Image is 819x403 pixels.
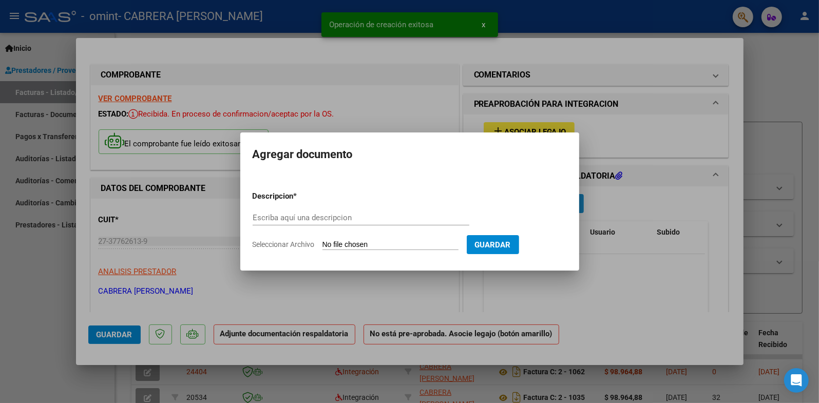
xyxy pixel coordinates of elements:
div: Open Intercom Messenger [784,368,809,393]
p: Descripcion [253,190,347,202]
h2: Agregar documento [253,145,567,164]
span: Seleccionar Archivo [253,240,315,248]
button: Guardar [467,235,519,254]
span: Guardar [475,240,511,250]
